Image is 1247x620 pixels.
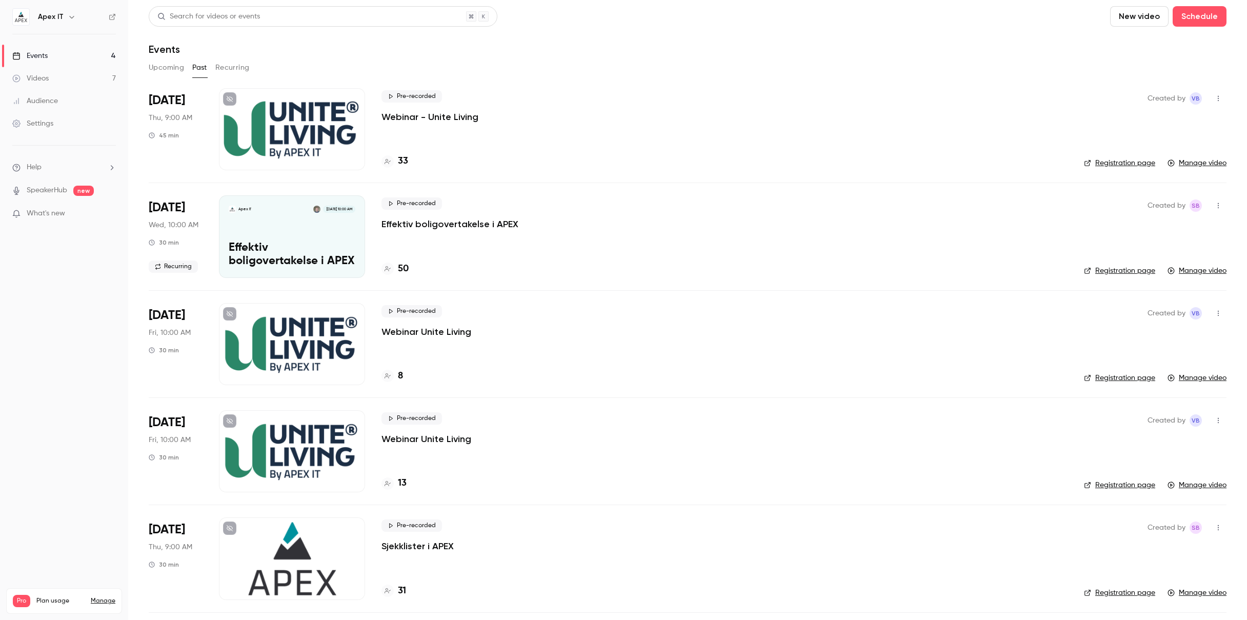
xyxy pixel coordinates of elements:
[381,218,518,230] a: Effektiv boligovertakelse i APEX
[381,369,403,383] a: 8
[381,111,478,123] a: Webinar - Unite Living
[1192,522,1200,534] span: SB
[1084,158,1155,168] a: Registration page
[1148,307,1185,319] span: Created by
[13,595,30,607] span: Pro
[1148,522,1185,534] span: Created by
[149,517,203,599] div: Jun 5 Thu, 9:00 AM (Europe/Oslo)
[12,51,48,61] div: Events
[323,206,355,213] span: [DATE] 10:00 AM
[398,584,406,598] h4: 31
[313,206,320,213] img: Ståle Bjørgvik
[104,209,116,218] iframe: Noticeable Trigger
[38,12,64,22] h6: Apex IT
[1148,414,1185,427] span: Created by
[149,307,185,324] span: [DATE]
[149,92,185,109] span: [DATE]
[1192,199,1200,212] span: SB
[73,186,94,196] span: new
[149,522,185,538] span: [DATE]
[1148,92,1185,105] span: Created by
[91,597,115,605] a: Manage
[215,59,250,76] button: Recurring
[1084,266,1155,276] a: Registration page
[149,435,191,445] span: Fri, 10:00 AM
[12,162,116,173] li: help-dropdown-opener
[381,433,471,445] a: Webinar Unite Living
[149,453,179,462] div: 30 min
[27,162,42,173] span: Help
[1168,373,1226,383] a: Manage video
[1190,414,1202,427] span: Vegard Berge Iversen
[149,88,203,170] div: Sep 18 Thu, 9:00 AM (Europe/Oslo)
[381,154,408,168] a: 33
[149,199,185,216] span: [DATE]
[149,195,203,277] div: Sep 17 Wed, 10:00 AM (Europe/Oslo)
[1190,307,1202,319] span: Vegard Berge Iversen
[1190,92,1202,105] span: Vegard Berge Iversen
[381,584,406,598] a: 31
[398,154,408,168] h4: 33
[1168,266,1226,276] a: Manage video
[381,262,409,276] a: 50
[1084,480,1155,490] a: Registration page
[12,96,58,106] div: Audience
[149,43,180,55] h1: Events
[1148,199,1185,212] span: Created by
[149,542,192,552] span: Thu, 9:00 AM
[238,207,251,212] p: Apex IT
[229,242,355,268] p: Effektiv boligovertakelse i APEX
[13,9,29,25] img: Apex IT
[1192,307,1200,319] span: VB
[381,90,442,103] span: Pre-recorded
[149,414,185,431] span: [DATE]
[381,326,471,338] a: Webinar Unite Living
[1110,6,1169,27] button: New video
[149,131,179,139] div: 45 min
[192,59,207,76] button: Past
[1084,373,1155,383] a: Registration page
[398,262,409,276] h4: 50
[12,73,49,84] div: Videos
[157,11,260,22] div: Search for videos or events
[149,59,184,76] button: Upcoming
[1192,92,1200,105] span: VB
[1192,414,1200,427] span: VB
[398,369,403,383] h4: 8
[12,118,53,129] div: Settings
[149,561,179,569] div: 30 min
[398,476,407,490] h4: 13
[219,195,365,277] a: Effektiv boligovertakelse i APEXApex ITStåle Bjørgvik[DATE] 10:00 AMEffektiv boligovertakelse i APEX
[1173,6,1226,27] button: Schedule
[381,540,454,552] a: Sjekklister i APEX
[1084,588,1155,598] a: Registration page
[149,113,192,123] span: Thu, 9:00 AM
[381,412,442,425] span: Pre-recorded
[149,303,203,385] div: Jun 27 Fri, 10:00 AM (Europe/Oslo)
[381,519,442,532] span: Pre-recorded
[381,476,407,490] a: 13
[149,238,179,247] div: 30 min
[27,208,65,219] span: What's new
[149,410,203,492] div: Jun 20 Fri, 10:00 AM (Europe/Oslo)
[381,305,442,317] span: Pre-recorded
[1190,199,1202,212] span: Ståle Bjørgvik
[149,220,198,230] span: Wed, 10:00 AM
[27,185,67,196] a: SpeakerHub
[381,197,442,210] span: Pre-recorded
[36,597,85,605] span: Plan usage
[149,328,191,338] span: Fri, 10:00 AM
[149,261,198,273] span: Recurring
[149,346,179,354] div: 30 min
[1168,480,1226,490] a: Manage video
[1168,158,1226,168] a: Manage video
[1168,588,1226,598] a: Manage video
[1190,522,1202,534] span: Ståle Bjørgvik
[229,206,236,213] img: Effektiv boligovertakelse i APEX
